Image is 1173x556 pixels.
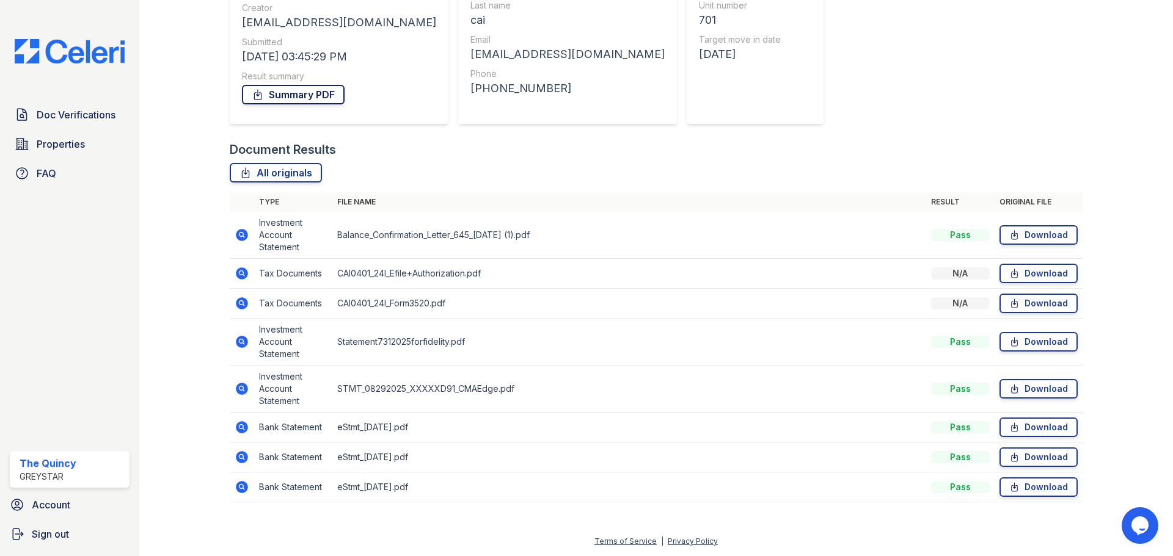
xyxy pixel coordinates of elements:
[1122,507,1161,544] iframe: chat widget
[242,70,436,82] div: Result summary
[470,34,665,46] div: Email
[10,161,130,186] a: FAQ
[332,366,926,413] td: STMT_08292025_XXXXXD91_CMAEdge.pdf
[470,80,665,97] div: [PHONE_NUMBER]
[999,447,1078,467] a: Download
[931,481,990,493] div: Pass
[254,212,332,259] td: Investment Account Statement
[999,332,1078,352] a: Download
[999,379,1078,399] a: Download
[931,297,990,309] div: N/A
[10,103,130,127] a: Doc Verifications
[242,2,436,14] div: Creator
[20,471,76,483] div: Greystar
[931,383,990,395] div: Pass
[242,36,436,48] div: Submitted
[5,493,134,517] a: Account
[37,137,85,151] span: Properties
[332,413,926,442] td: eStmt_[DATE].pdf
[668,536,718,546] a: Privacy Policy
[37,166,56,181] span: FAQ
[254,413,332,442] td: Bank Statement
[230,141,336,158] div: Document Results
[254,289,332,319] td: Tax Documents
[999,294,1078,313] a: Download
[999,225,1078,245] a: Download
[999,264,1078,283] a: Download
[332,289,926,319] td: CAI0401_24I_Form3520.pdf
[926,192,995,212] th: Result
[661,536,663,546] div: |
[254,472,332,502] td: Bank Statement
[332,259,926,289] td: CAI0401_24I_Efile+Authorization.pdf
[931,421,990,433] div: Pass
[931,229,990,241] div: Pass
[931,451,990,463] div: Pass
[254,259,332,289] td: Tax Documents
[594,536,657,546] a: Terms of Service
[32,527,69,541] span: Sign out
[230,163,322,182] a: All originals
[254,192,332,212] th: Type
[699,46,781,63] div: [DATE]
[332,212,926,259] td: Balance_Confirmation_Letter_645_[DATE] (1).pdf
[254,319,332,366] td: Investment Account Statement
[470,68,665,80] div: Phone
[999,417,1078,437] a: Download
[5,39,134,63] img: CE_Logo_Blue-a8612792a0a2168367f1c8372b55b34899dd931a85d93a1a3d3e32e68fde9ad4.png
[20,456,76,471] div: The Quincy
[995,192,1083,212] th: Original file
[470,46,665,63] div: [EMAIL_ADDRESS][DOMAIN_NAME]
[5,522,134,546] a: Sign out
[332,472,926,502] td: eStmt_[DATE].pdf
[242,14,436,31] div: [EMAIL_ADDRESS][DOMAIN_NAME]
[931,336,990,348] div: Pass
[242,48,436,65] div: [DATE] 03:45:29 PM
[470,12,665,29] div: cai
[332,442,926,472] td: eStmt_[DATE].pdf
[37,107,115,122] span: Doc Verifications
[254,366,332,413] td: Investment Account Statement
[10,132,130,156] a: Properties
[931,267,990,280] div: N/A
[332,192,926,212] th: File name
[999,477,1078,497] a: Download
[242,85,345,104] a: Summary PDF
[699,12,781,29] div: 701
[254,442,332,472] td: Bank Statement
[332,319,926,366] td: Statement7312025forfidelity.pdf
[32,497,70,512] span: Account
[699,34,781,46] div: Target move in date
